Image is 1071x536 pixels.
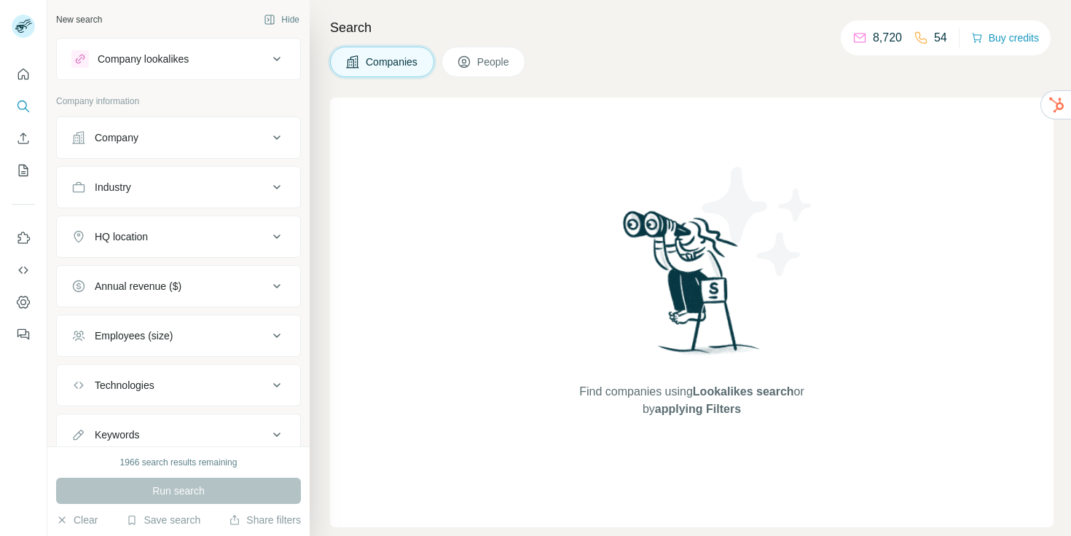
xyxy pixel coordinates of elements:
[57,417,300,452] button: Keywords
[56,95,301,108] p: Company information
[98,52,189,66] div: Company lookalikes
[254,9,310,31] button: Hide
[57,42,300,76] button: Company lookalikes
[57,318,300,353] button: Employees (size)
[575,383,808,418] span: Find companies using or by
[95,378,154,393] div: Technologies
[126,513,200,527] button: Save search
[12,225,35,251] button: Use Surfe on LinkedIn
[873,29,902,47] p: 8,720
[229,513,301,527] button: Share filters
[57,368,300,403] button: Technologies
[95,229,148,244] div: HQ location
[12,257,35,283] button: Use Surfe API
[56,513,98,527] button: Clear
[95,180,131,194] div: Industry
[12,125,35,151] button: Enrich CSV
[120,456,238,469] div: 1966 search results remaining
[693,385,794,398] span: Lookalikes search
[95,328,173,343] div: Employees (size)
[366,55,419,69] span: Companies
[692,156,823,287] img: Surfe Illustration - Stars
[57,170,300,205] button: Industry
[616,207,768,369] img: Surfe Illustration - Woman searching with binoculars
[971,28,1039,48] button: Buy credits
[12,157,35,184] button: My lists
[12,289,35,315] button: Dashboard
[12,61,35,87] button: Quick start
[95,130,138,145] div: Company
[95,427,139,442] div: Keywords
[56,13,102,26] div: New search
[95,279,181,293] div: Annual revenue ($)
[12,93,35,119] button: Search
[57,269,300,304] button: Annual revenue ($)
[934,29,947,47] p: 54
[655,403,741,415] span: applying Filters
[12,321,35,347] button: Feedback
[330,17,1054,38] h4: Search
[57,219,300,254] button: HQ location
[477,55,511,69] span: People
[57,120,300,155] button: Company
